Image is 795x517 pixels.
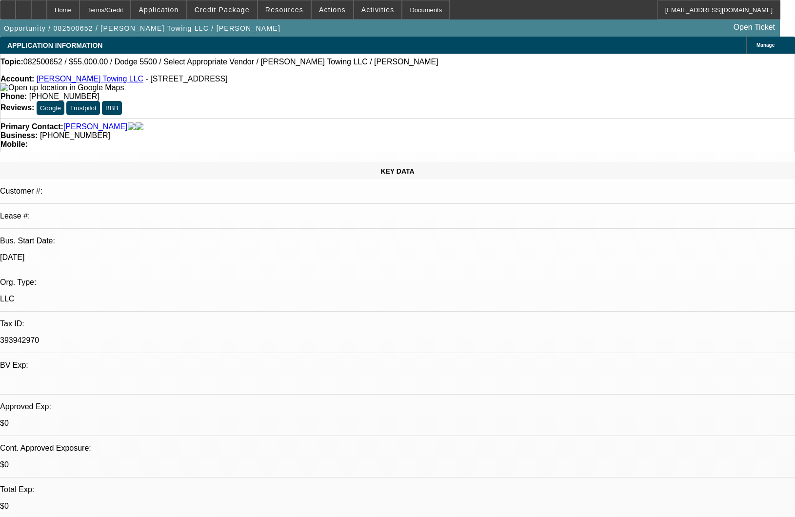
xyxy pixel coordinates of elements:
strong: Phone: [0,92,27,100]
strong: Account: [0,75,34,83]
a: Open Ticket [730,19,779,36]
button: Resources [258,0,311,19]
strong: Mobile: [0,140,28,148]
img: facebook-icon.png [128,122,136,131]
span: Opportunity / 082500652 / [PERSON_NAME] Towing LLC / [PERSON_NAME] [4,24,280,32]
a: [PERSON_NAME] Towing LLC [37,75,143,83]
img: linkedin-icon.png [136,122,143,131]
button: Application [131,0,186,19]
strong: Reviews: [0,103,34,112]
strong: Topic: [0,58,23,66]
strong: Business: [0,131,38,139]
button: Actions [312,0,353,19]
button: Trustpilot [66,101,99,115]
span: Credit Package [195,6,250,14]
span: 082500652 / $55,000.00 / Dodge 5500 / Select Appropriate Vendor / [PERSON_NAME] Towing LLC / [PER... [23,58,438,66]
span: Manage [756,42,775,48]
span: Application [139,6,179,14]
img: Open up location in Google Maps [0,83,124,92]
button: Activities [354,0,402,19]
span: [PHONE_NUMBER] [40,131,110,139]
a: [PERSON_NAME] [63,122,128,131]
button: BBB [102,101,122,115]
span: KEY DATA [380,167,414,175]
span: - [STREET_ADDRESS] [146,75,228,83]
span: Resources [265,6,303,14]
a: View Google Maps [0,83,124,92]
span: Activities [361,6,395,14]
button: Credit Package [187,0,257,19]
strong: Primary Contact: [0,122,63,131]
button: Google [37,101,64,115]
span: [PHONE_NUMBER] [29,92,99,100]
span: Actions [319,6,346,14]
span: APPLICATION INFORMATION [7,41,102,49]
